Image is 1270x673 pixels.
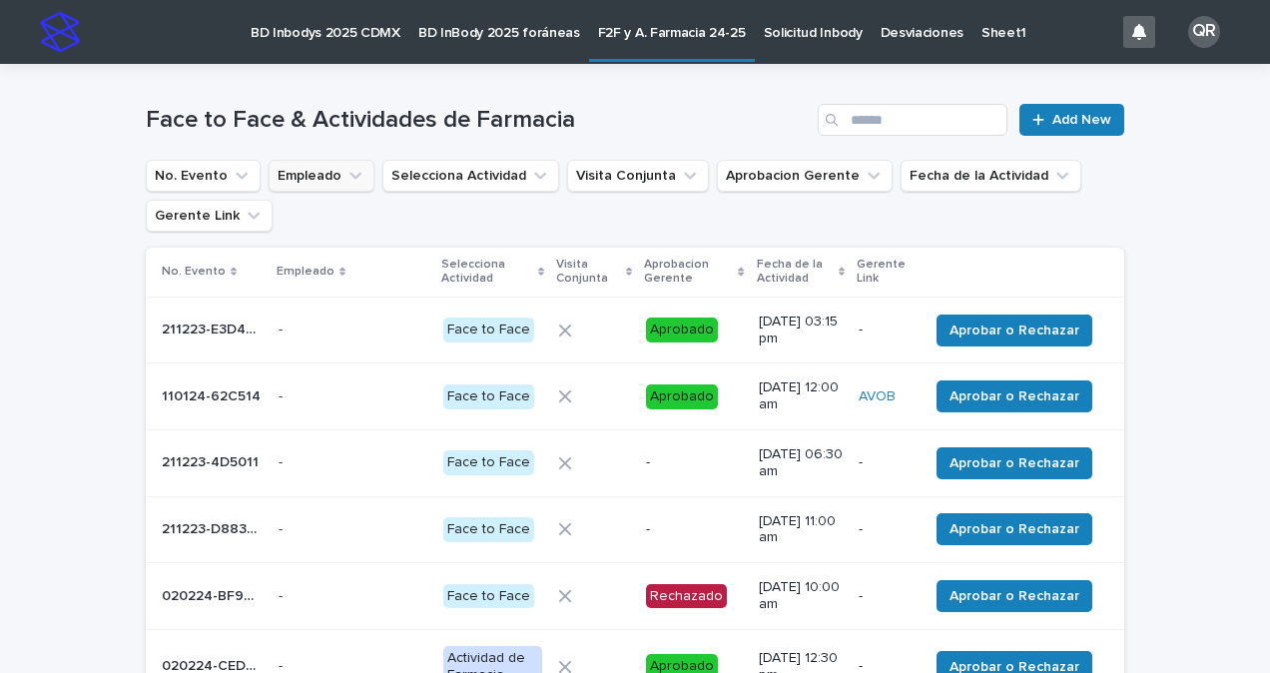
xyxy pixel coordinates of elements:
[859,588,913,605] p: -
[162,517,267,538] p: 211223-D883ED
[759,513,843,547] p: [DATE] 11:00 am
[950,519,1079,539] span: Aprobar o Rechazar
[950,586,1079,606] span: Aprobar o Rechazar
[1019,104,1124,136] a: Add New
[759,314,843,347] p: [DATE] 03:15 pm
[937,580,1092,612] button: Aprobar o Rechazar
[146,297,1124,363] tr: 211223-E3D43D211223-E3D43D -- Face to FaceAprobado[DATE] 03:15 pm-Aprobar o Rechazar
[950,386,1079,406] span: Aprobar o Rechazar
[857,254,915,291] p: Gerente Link
[269,160,374,192] button: Empleado
[441,254,533,291] p: Selecciona Actividad
[162,318,267,338] p: 211223-E3D43D
[443,384,534,409] div: Face to Face
[759,579,843,613] p: [DATE] 10:00 am
[646,318,718,342] div: Aprobado
[937,513,1092,545] button: Aprobar o Rechazar
[644,254,733,291] p: Aprobacion Gerente
[859,521,913,538] p: -
[146,200,273,232] button: Gerente Link
[901,160,1081,192] button: Fecha de la Actividad
[556,254,621,291] p: Visita Conjunta
[646,384,718,409] div: Aprobado
[759,446,843,480] p: [DATE] 06:30 am
[146,106,810,135] h1: Face to Face & Actividades de Farmacia
[443,517,534,542] div: Face to Face
[717,160,893,192] button: Aprobacion Gerente
[279,318,287,338] p: -
[937,315,1092,346] button: Aprobar o Rechazar
[443,450,534,475] div: Face to Face
[646,584,727,609] div: Rechazado
[950,453,1079,473] span: Aprobar o Rechazar
[818,104,1007,136] input: Search
[443,318,534,342] div: Face to Face
[937,447,1092,479] button: Aprobar o Rechazar
[146,160,261,192] button: No. Evento
[279,517,287,538] p: -
[937,380,1092,412] button: Aprobar o Rechazar
[279,584,287,605] p: -
[146,496,1124,563] tr: 211223-D883ED211223-D883ED -- Face to Face-[DATE] 11:00 am-Aprobar o Rechazar
[859,454,913,471] p: -
[279,450,287,471] p: -
[859,322,913,338] p: -
[40,12,80,52] img: stacker-logo-s-only.png
[1188,16,1220,48] div: QR
[146,363,1124,430] tr: 110124-62C514110124-62C514 -- Face to FaceAprobado[DATE] 12:00 amAVOB Aprobar o Rechazar
[646,521,743,538] p: -
[146,429,1124,496] tr: 211223-4D5011211223-4D5011 -- Face to Face-[DATE] 06:30 am-Aprobar o Rechazar
[759,379,843,413] p: [DATE] 12:00 am
[859,388,896,405] a: AVOB
[950,321,1079,340] span: Aprobar o Rechazar
[277,261,334,283] p: Empleado
[1052,113,1111,127] span: Add New
[162,450,263,471] p: 211223-4D5011
[382,160,559,192] button: Selecciona Actividad
[443,584,534,609] div: Face to Face
[162,261,226,283] p: No. Evento
[162,384,265,405] p: 110124-62C514
[757,254,834,291] p: Fecha de la Actividad
[146,563,1124,630] tr: 020224-BF9DE0020224-BF9DE0 -- Face to FaceRechazado[DATE] 10:00 am-Aprobar o Rechazar
[567,160,709,192] button: Visita Conjunta
[162,584,267,605] p: 020224-BF9DE0
[279,384,287,405] p: -
[646,454,743,471] p: -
